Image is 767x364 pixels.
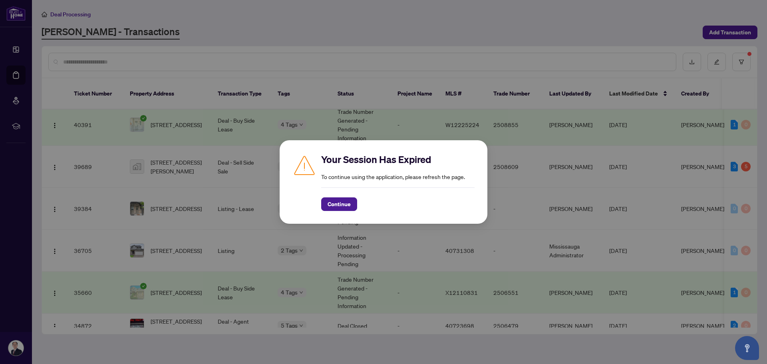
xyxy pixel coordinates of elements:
[328,198,351,211] span: Continue
[292,153,316,177] img: Caution icon
[321,153,475,211] div: To continue using the application, please refresh the page.
[321,153,475,166] h2: Your Session Has Expired
[321,197,357,211] button: Continue
[735,336,759,360] button: Open asap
